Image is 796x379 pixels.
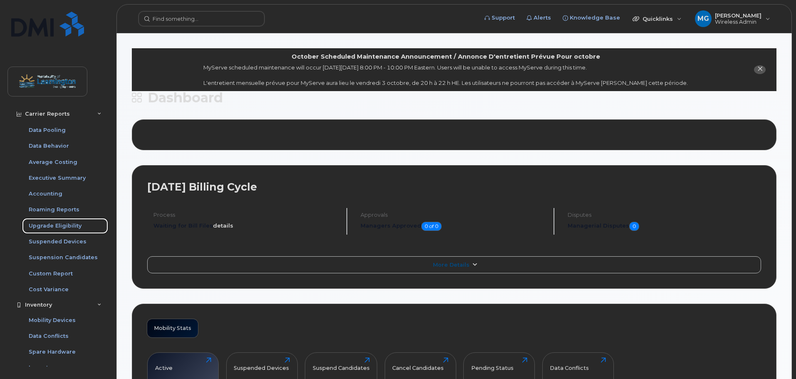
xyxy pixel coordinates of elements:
[147,181,761,193] h2: [DATE] Billing Cycle
[155,357,173,371] div: Active
[421,222,442,231] span: 0 of 0
[550,357,589,371] div: Data Conflicts
[213,222,233,229] a: details
[153,212,339,218] h4: Process
[148,92,223,104] span: Dashboard
[568,222,761,231] h5: Managerial Disputes
[361,212,546,218] h4: Approvals
[392,357,444,371] div: Cancel Candidates
[292,52,600,61] div: October Scheduled Maintenance Announcement / Annonce D'entretient Prévue Pour octobre
[153,222,339,230] li: Waiting for Bill Files
[433,262,470,268] span: More Details
[471,357,514,371] div: Pending Status
[234,357,289,371] div: Suspended Devices
[361,222,546,231] h5: Managers Approved
[754,65,766,74] button: close notification
[203,64,688,87] div: MyServe scheduled maintenance will occur [DATE][DATE] 8:00 PM - 10:00 PM Eastern. Users will be u...
[568,212,761,218] h4: Disputes
[629,222,639,231] span: 0
[313,357,370,371] div: Suspend Candidates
